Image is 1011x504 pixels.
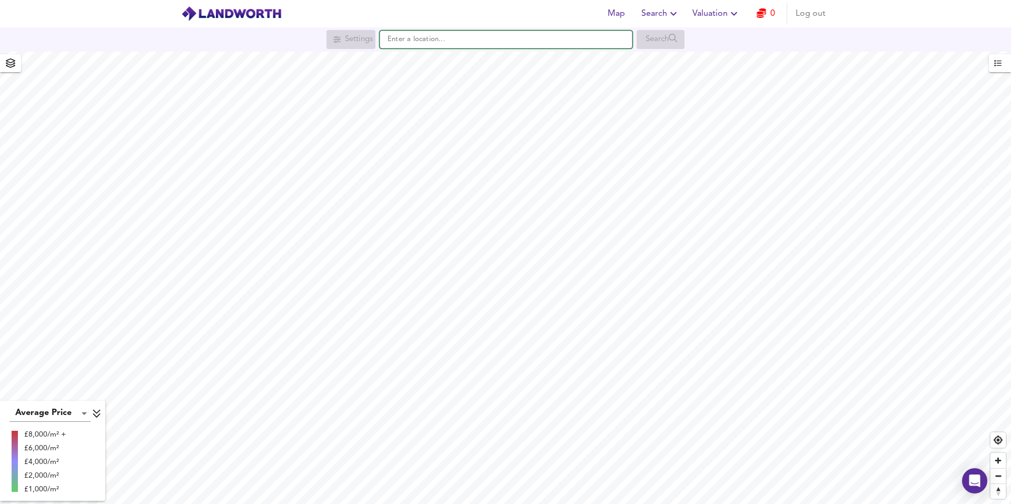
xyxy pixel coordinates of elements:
div: £6,000/m² [24,443,66,453]
button: Log out [791,3,830,24]
button: Find my location [990,432,1006,448]
span: Search [641,6,680,21]
div: £1,000/m² [24,484,66,495]
img: logo [181,6,282,22]
button: Search [637,3,684,24]
input: Enter a location... [380,31,632,48]
div: £2,000/m² [24,470,66,481]
div: £4,000/m² [24,457,66,467]
span: Map [603,6,629,21]
button: 0 [749,3,782,24]
div: Search for a location first or explore the map [637,30,685,49]
span: Log out [796,6,826,21]
button: Valuation [688,3,745,24]
span: Reset bearing to north [990,484,1006,499]
div: Open Intercom Messenger [962,468,987,493]
span: Valuation [692,6,740,21]
button: Zoom out [990,468,1006,483]
button: Map [599,3,633,24]
span: Zoom out [990,469,1006,483]
a: 0 [757,6,775,21]
div: Average Price [9,405,91,422]
div: £8,000/m² + [24,429,66,440]
button: Zoom in [990,453,1006,468]
button: Reset bearing to north [990,483,1006,499]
